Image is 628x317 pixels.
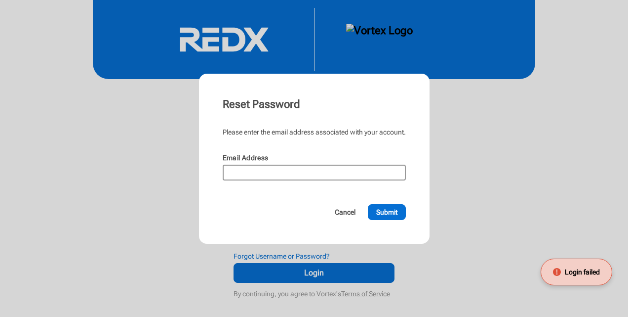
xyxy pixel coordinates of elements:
[376,207,397,217] span: Submit
[335,207,355,217] span: Cancel
[565,267,600,277] span: Login failed
[326,204,364,220] button: Cancel
[368,204,406,220] button: Submit
[223,154,269,162] label: Email Address
[223,127,406,137] div: Please enter the email address associated with your account.
[223,97,406,111] div: Reset Password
